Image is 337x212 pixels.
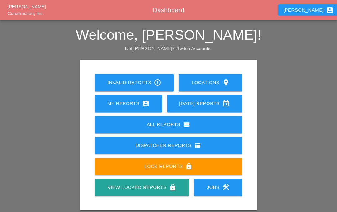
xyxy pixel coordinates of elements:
[194,179,242,196] a: Jobs
[105,163,232,170] div: Lock Reports
[185,163,193,170] i: lock
[177,100,232,107] div: [DATE] Reports
[95,74,174,91] a: Invalid Reports
[204,184,232,191] div: Jobs
[142,100,149,107] i: account_box
[105,121,232,128] div: All Reports
[183,121,190,128] i: view_list
[95,158,242,175] a: Lock Reports
[105,142,232,149] div: Dispatcher Reports
[194,142,201,149] i: view_list
[169,184,177,191] i: lock
[105,100,152,107] div: My Reports
[176,46,210,51] a: Switch Accounts
[105,184,179,191] div: View Locked Reports
[189,79,232,86] div: Locations
[153,7,184,13] span: Dashboard
[326,6,334,14] i: account_box
[154,79,161,86] i: error_outline
[95,95,162,112] a: My Reports
[105,79,164,86] div: Invalid Reports
[167,95,242,112] a: [DATE] Reports
[222,184,230,191] i: construction
[95,179,189,196] a: View Locked Reports
[95,137,242,154] a: Dispatcher Reports
[95,116,242,133] a: All Reports
[125,46,175,51] span: Not [PERSON_NAME]?
[7,4,46,16] a: [PERSON_NAME] Construction, Inc.
[179,74,242,91] a: Locations
[222,100,230,107] i: event
[283,6,334,14] div: [PERSON_NAME]
[222,79,230,86] i: location_on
